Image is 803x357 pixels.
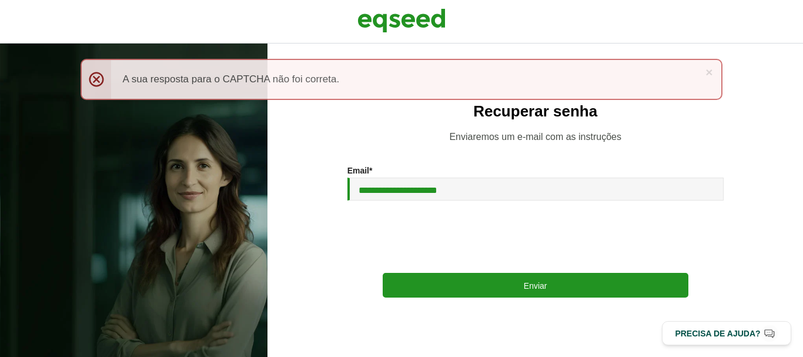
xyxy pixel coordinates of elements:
span: Este campo é obrigatório. [369,166,372,175]
a: × [705,66,712,78]
div: A sua resposta para o CAPTCHA não foi correta. [81,59,723,100]
label: Email [347,166,373,175]
p: Enviaremos um e-mail com as instruções [291,131,779,142]
h2: Recuperar senha [291,103,779,120]
iframe: reCAPTCHA [446,212,625,258]
img: EqSeed Logo [357,6,446,35]
button: Enviar [383,273,688,298]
